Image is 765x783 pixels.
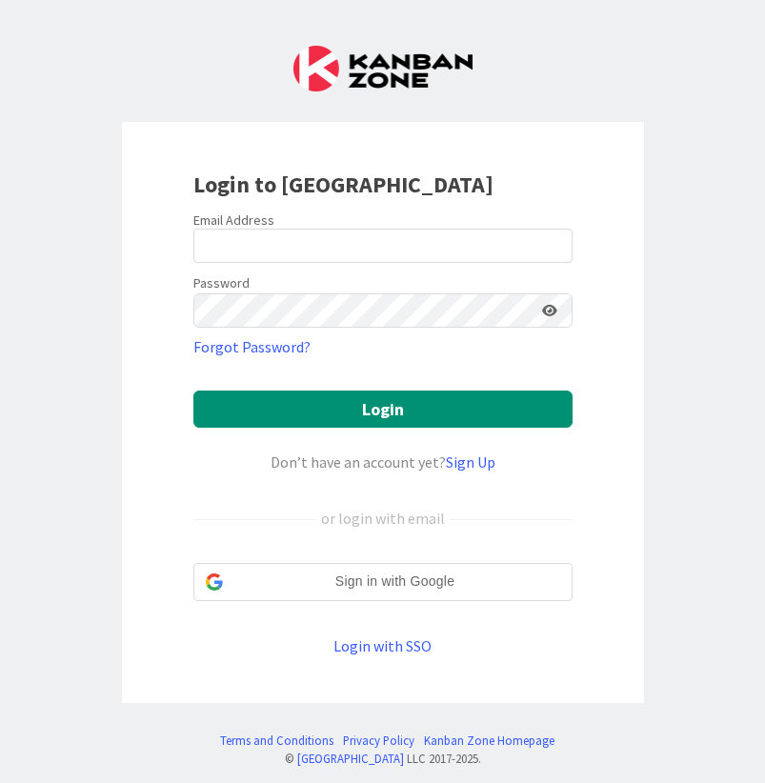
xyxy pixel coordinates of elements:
label: Email Address [193,211,274,229]
button: Login [193,391,573,428]
a: Kanban Zone Homepage [424,732,554,750]
a: [GEOGRAPHIC_DATA] [297,751,404,766]
div: or login with email [316,507,450,530]
span: Sign in with Google [231,572,560,592]
div: © LLC 2017- 2025 . [211,750,554,768]
a: Terms and Conditions [220,732,333,750]
b: Login to [GEOGRAPHIC_DATA] [193,170,493,199]
a: Forgot Password? [193,335,311,358]
a: Login with SSO [333,636,432,655]
label: Password [193,273,250,293]
div: Sign in with Google [193,563,573,601]
div: Don’t have an account yet? [193,451,573,473]
img: Kanban Zone [293,46,473,91]
a: Sign Up [446,452,495,472]
a: Privacy Policy [343,732,414,750]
